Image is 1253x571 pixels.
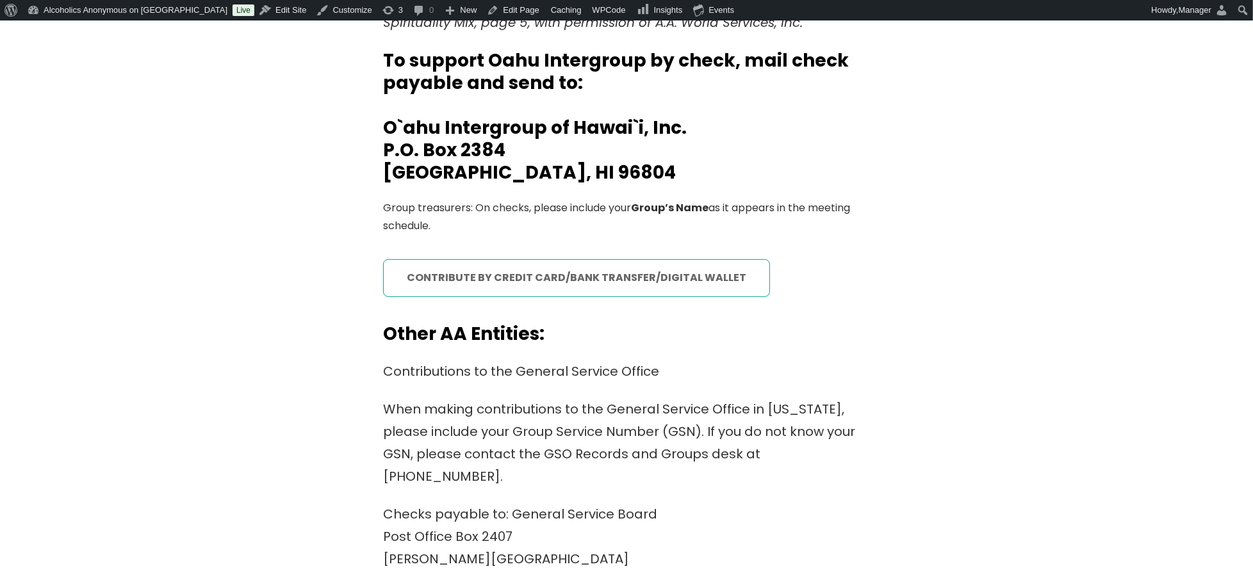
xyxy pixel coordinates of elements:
[1179,5,1211,15] span: Manager
[383,259,770,297] a: contribute by credit card/bank transfer/digital wallet
[631,200,708,215] strong: Group’s Name
[383,199,870,235] p: Group treasurers: On checks, please include your as it appears in the meeting schedule.
[383,49,870,184] h4: To support Oahu Intergroup by check, mail check payable and send to: O`ahu Intergroup of Hawai`i,...
[383,398,870,488] p: When making contributions to the General Service Office in [US_STATE], please include your Group ...
[654,5,683,15] span: Insights
[383,360,870,383] p: Contributions to the General Service Office
[233,4,254,16] a: Live
[383,300,870,345] h4: Other AA Entities:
